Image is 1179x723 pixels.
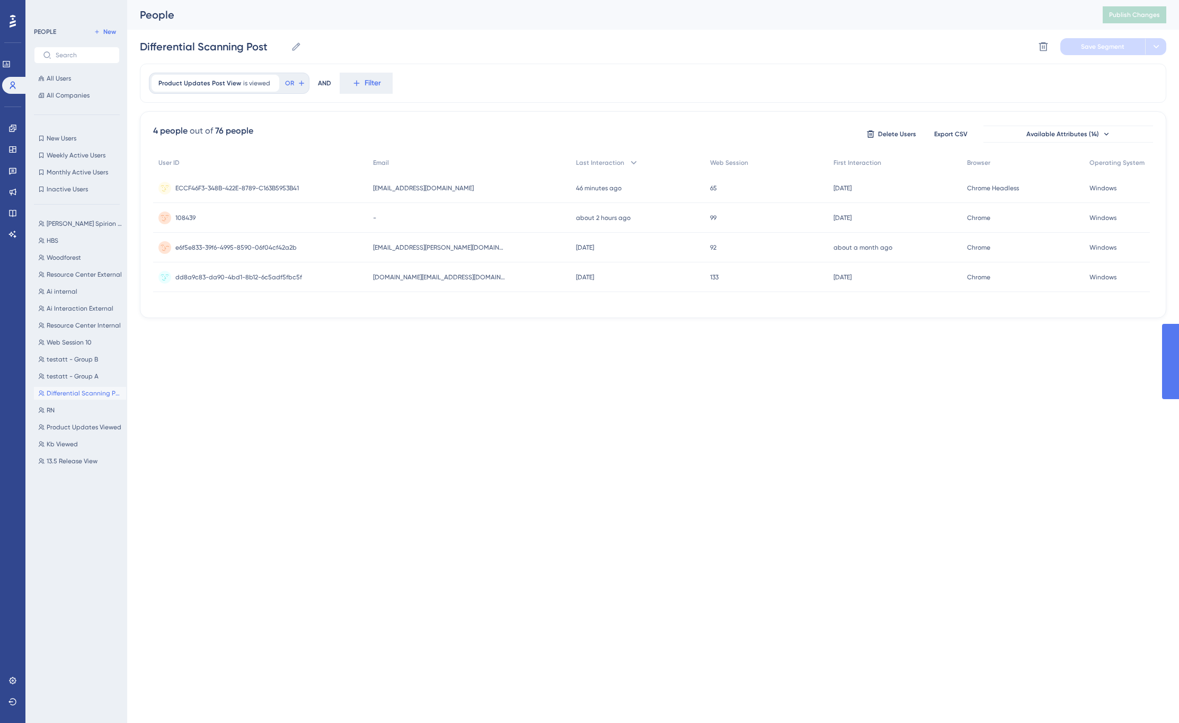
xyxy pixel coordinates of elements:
button: Save Segment [1060,38,1145,55]
span: Operating System [1089,158,1145,167]
span: 92 [710,243,716,252]
button: RN [34,404,126,417]
button: Kb Viewed [34,438,126,451]
button: Export CSV [924,126,977,143]
time: [DATE] [576,274,594,281]
button: New Users [34,132,120,145]
span: e6f5e833-39f6-4995-8590-06f04cf42a2b [175,243,297,252]
button: Delete Users [865,126,918,143]
button: Resource Center Internal [34,319,126,332]
time: [DATE] [834,214,852,222]
span: 108439 [175,214,196,222]
span: All Companies [47,91,90,100]
time: [DATE] [834,274,852,281]
span: is viewed [243,79,270,87]
span: Product Updates Viewed [47,423,121,431]
span: Windows [1089,214,1116,222]
button: All Companies [34,89,120,102]
span: 133 [710,273,719,281]
input: Search [56,51,111,59]
span: Resource Center External [47,270,122,279]
span: Last Interaction [576,158,624,167]
time: [DATE] [834,184,852,192]
button: testatt - Group A [34,370,126,383]
span: Filter [365,77,381,90]
button: Inactive Users [34,183,120,196]
span: 65 [710,184,717,192]
span: Save Segment [1081,42,1124,51]
span: Windows [1089,243,1116,252]
span: Browser [967,158,990,167]
span: Weekly Active Users [47,151,105,160]
span: Windows [1089,273,1116,281]
span: New [103,28,116,36]
button: Resource Center External [34,268,126,281]
span: Windows [1089,184,1116,192]
button: Filter [340,73,393,94]
div: out of [190,125,213,137]
span: [EMAIL_ADDRESS][PERSON_NAME][DOMAIN_NAME] [373,243,506,252]
span: OR [285,79,294,87]
span: Email [373,158,389,167]
span: Chrome [967,214,990,222]
time: about 2 hours ago [576,214,631,222]
button: Differential Scanning Post [34,387,126,400]
time: 46 minutes ago [576,184,622,192]
span: ECCF46F3-348B-422E-8789-C163B5953B41 [175,184,299,192]
span: HBS [47,236,58,245]
span: Inactive Users [47,185,88,193]
time: [DATE] [576,244,594,251]
input: Segment Name [140,39,287,54]
span: 99 [710,214,716,222]
span: Product Updates Post View [158,79,241,87]
span: Differential Scanning Post [47,389,122,398]
span: Web Session 10 [47,338,92,347]
div: AND [318,73,331,94]
span: Available Attributes (14) [1026,130,1099,138]
button: 13.5 Release View [34,455,126,468]
button: HBS [34,234,126,247]
span: 13.5 Release View [47,457,97,465]
button: Ai internal [34,285,126,298]
span: All Users [47,74,71,83]
button: Available Attributes (14) [983,126,1153,143]
span: New Users [47,134,76,143]
time: about a month ago [834,244,892,251]
button: Ai Interaction External [34,302,126,315]
span: First Interaction [834,158,881,167]
button: Publish Changes [1103,6,1166,23]
button: All Users [34,72,120,85]
span: [DOMAIN_NAME][EMAIL_ADDRESS][DOMAIN_NAME] [373,273,506,281]
span: testatt - Group A [47,372,99,381]
span: Publish Changes [1109,11,1160,19]
span: - [373,214,376,222]
span: RN [47,406,55,415]
span: Monthly Active Users [47,168,108,177]
span: Kb Viewed [47,440,78,448]
button: Weekly Active Users [34,149,120,162]
span: Ai internal [47,287,77,296]
span: Web Session [710,158,748,167]
div: 76 people [215,125,253,137]
span: Resource Center Internal [47,321,121,330]
button: New [90,25,120,38]
button: Woodforest [34,251,126,264]
span: Chrome [967,273,990,281]
div: PEOPLE [34,28,56,36]
span: dd8a9c83-da90-4bd1-8b12-6c5adf5fbc5f [175,273,302,281]
button: [PERSON_NAME] Spirion User [34,217,126,230]
div: People [140,7,1076,22]
span: [EMAIL_ADDRESS][DOMAIN_NAME] [373,184,474,192]
iframe: UserGuiding AI Assistant Launcher [1134,681,1166,713]
button: Product Updates Viewed [34,421,126,434]
span: testatt - Group B [47,355,98,364]
span: Woodforest [47,253,81,262]
button: Web Session 10 [34,336,126,349]
span: Chrome Headless [967,184,1019,192]
span: Ai Interaction External [47,304,113,313]
span: Delete Users [878,130,916,138]
span: [PERSON_NAME] Spirion User [47,219,122,228]
button: Monthly Active Users [34,166,120,179]
div: 4 people [153,125,188,137]
span: Chrome [967,243,990,252]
